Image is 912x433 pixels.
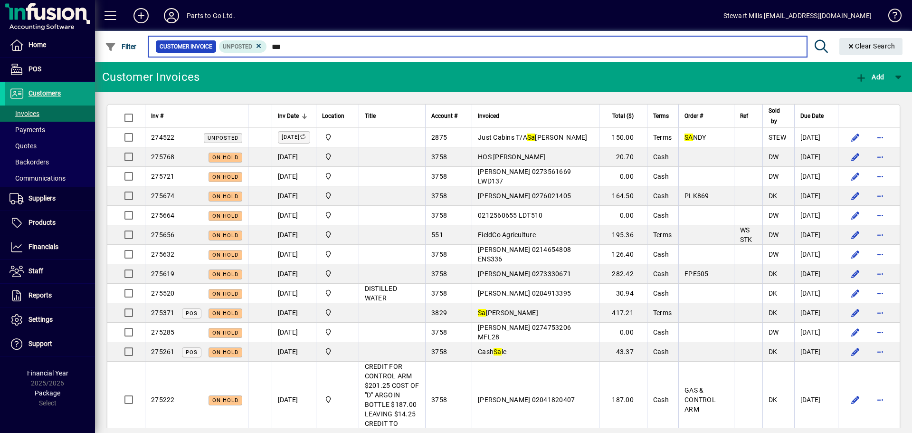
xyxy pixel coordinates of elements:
[431,348,447,356] span: 3758
[272,245,316,264] td: [DATE]
[478,348,506,356] span: Cash le
[653,289,669,297] span: Cash
[151,134,175,141] span: 274522
[881,2,900,33] a: Knowledge Base
[478,153,545,161] span: HOS [PERSON_NAME]
[5,187,95,211] a: Suppliers
[800,111,832,121] div: Due Date
[599,264,647,284] td: 282.42
[794,167,838,186] td: [DATE]
[5,170,95,186] a: Communications
[847,42,895,50] span: Clear Search
[28,219,56,226] span: Products
[212,291,238,297] span: On hold
[873,344,888,359] button: More options
[278,131,310,144] label: [DATE]
[322,327,353,337] span: DAE - Bulk Store
[478,246,571,263] span: [PERSON_NAME] 0214654808 ENS336
[5,106,95,122] a: Invoices
[28,267,43,275] span: Staff
[873,188,888,203] button: More options
[794,303,838,323] td: [DATE]
[873,392,888,407] button: More options
[599,186,647,206] td: 164.50
[322,230,353,240] span: DAE - Bulk Store
[212,232,238,239] span: On hold
[684,386,716,413] span: GAS & CONTROL ARM
[212,310,238,317] span: On hold
[740,226,752,243] span: WS STK
[151,328,175,336] span: 275285
[278,111,310,121] div: Inv Date
[873,305,888,320] button: More options
[478,192,571,200] span: [PERSON_NAME] 0276021405
[848,188,863,203] button: Edit
[848,169,863,184] button: Edit
[848,227,863,242] button: Edit
[794,264,838,284] td: [DATE]
[28,243,58,250] span: Financials
[769,106,780,126] span: Sold by
[9,142,37,150] span: Quotes
[151,396,175,404] span: 275222
[5,332,95,356] a: Support
[653,192,669,200] span: Cash
[653,212,669,219] span: Cash
[151,153,175,161] span: 275768
[5,211,95,235] a: Products
[769,153,779,161] span: DW
[5,308,95,332] a: Settings
[769,289,778,297] span: DK
[848,266,863,281] button: Edit
[5,122,95,138] a: Payments
[431,173,447,180] span: 3758
[151,289,175,297] span: 275520
[794,147,838,167] td: [DATE]
[873,325,888,340] button: More options
[848,344,863,359] button: Edit
[794,284,838,303] td: [DATE]
[322,249,353,260] span: DAE - Bulk Store
[527,134,535,141] em: Sa
[272,284,316,303] td: [DATE]
[431,111,466,121] div: Account #
[212,271,238,278] span: On hold
[478,396,575,404] span: [PERSON_NAME] 02041820407
[873,266,888,281] button: More options
[219,40,267,53] mat-chip: Customer Invoice Status: Unposted
[272,303,316,323] td: [DATE]
[794,323,838,342] td: [DATE]
[212,330,238,336] span: On hold
[873,286,888,301] button: More options
[873,227,888,242] button: More options
[848,208,863,223] button: Edit
[322,111,353,121] div: Location
[5,154,95,170] a: Backorders
[653,396,669,404] span: Cash
[848,325,863,340] button: Edit
[478,212,542,219] span: 0212560655 LDT510
[126,7,156,24] button: Add
[322,132,353,143] span: DAE - Bulk Store
[151,250,175,258] span: 275632
[740,111,757,121] div: Ref
[9,126,45,134] span: Payments
[599,167,647,186] td: 0.00
[653,250,669,258] span: Cash
[365,111,376,121] span: Title
[9,174,66,182] span: Communications
[28,316,53,323] span: Settings
[431,111,457,121] span: Account #
[212,154,238,161] span: On hold
[223,43,252,50] span: Unposted
[478,309,538,317] span: [PERSON_NAME]
[769,231,779,239] span: DW
[272,264,316,284] td: [DATE]
[186,349,198,356] span: POS
[151,309,175,317] span: 275371
[431,153,447,161] span: 3758
[599,206,647,225] td: 0.00
[151,173,175,180] span: 275721
[212,252,238,258] span: On hold
[653,309,672,317] span: Terms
